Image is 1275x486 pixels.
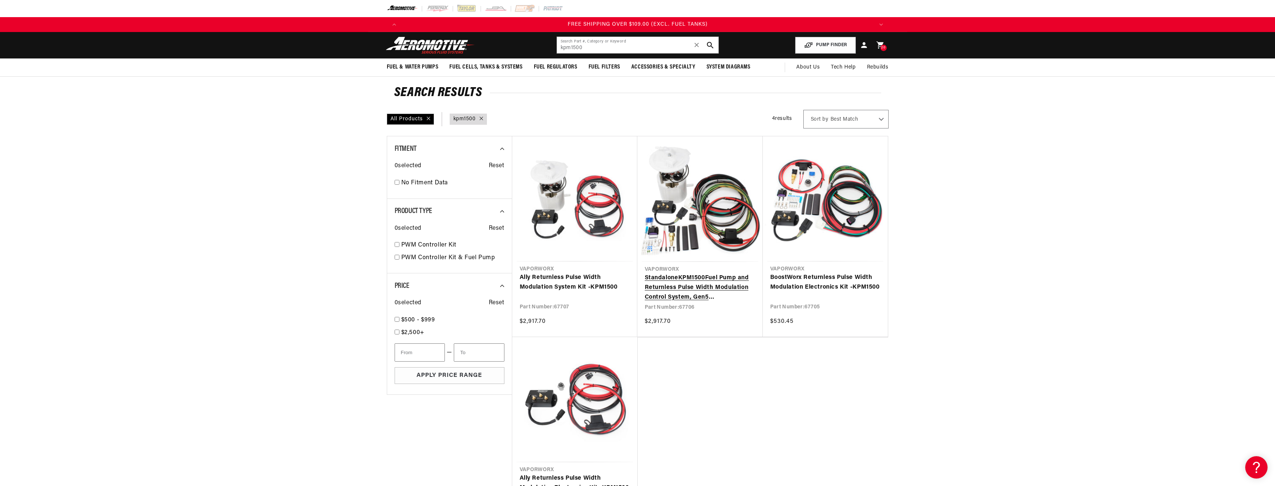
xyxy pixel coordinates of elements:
summary: Fuel Regulators [528,58,583,76]
span: About Us [796,64,820,70]
a: PWM Controller Kit [401,241,504,250]
a: StandaloneKPM1500Fuel Pump and Returnless Pulse Width Modulation Control System, Gen5 Camaro/SS/C... [645,273,755,302]
span: FREE SHIPPING OVER $109.00 (EXCL. FUEL TANKS) [568,22,708,27]
button: search button [702,37,718,53]
h2: Search Results [394,87,881,99]
button: Translation missing: en.sections.announcements.next_announcement [874,17,889,32]
span: Fuel & Water Pumps [387,63,439,71]
span: Price [395,282,409,290]
img: Aeromotive [384,36,477,54]
input: Search by Part Number, Category or Keyword [557,37,718,53]
span: Reset [489,161,504,171]
span: System Diagrams [707,63,750,71]
span: Fuel Filters [589,63,620,71]
slideshow-component: Translation missing: en.sections.announcements.announcement_bar [368,17,907,32]
span: Reset [489,224,504,234]
button: Translation missing: en.sections.announcements.previous_announcement [387,17,402,32]
summary: Fuel Cells, Tanks & Systems [444,58,528,76]
span: Accessories & Specialty [631,63,695,71]
span: Rebuilds [867,63,889,72]
summary: Tech Help [825,58,861,76]
span: ✕ [694,39,700,51]
summary: Fuel & Water Pumps [381,58,444,76]
span: 20 [881,45,885,51]
span: Tech Help [831,63,855,72]
div: 4 of 4 [402,20,874,29]
span: Fuel Regulators [534,63,577,71]
div: Announcement [402,20,874,29]
button: Apply Price Range [395,367,504,384]
summary: Rebuilds [861,58,894,76]
span: Reset [489,298,504,308]
select: Sort by [803,110,889,128]
summary: Fuel Filters [583,58,626,76]
a: Ally Returnless Pulse Width Modulation System Kit -KPM1500 [520,273,630,292]
a: BoostWorx Returnless Pulse Width Modulation Electronics Kit -KPM1500 [770,273,880,292]
button: PUMP FINDER [795,37,856,54]
span: $2,500+ [401,330,424,336]
span: 0 selected [395,298,421,308]
input: From [395,343,445,362]
span: 4 results [772,116,792,121]
a: About Us [791,58,825,76]
input: To [454,343,504,362]
span: 0 selected [395,161,421,171]
a: kpm1500 [453,115,476,123]
div: All Products [387,114,434,125]
span: — [447,348,452,358]
span: Fuel Cells, Tanks & Systems [449,63,522,71]
span: Fitment [395,145,417,153]
summary: System Diagrams [701,58,756,76]
span: Sort by [811,116,829,123]
summary: Accessories & Specialty [626,58,701,76]
a: No Fitment Data [401,178,504,188]
span: Product Type [395,207,432,215]
a: PWM Controller Kit & Fuel Pump [401,253,504,263]
span: $500 - $999 [401,317,435,323]
span: 0 selected [395,224,421,234]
